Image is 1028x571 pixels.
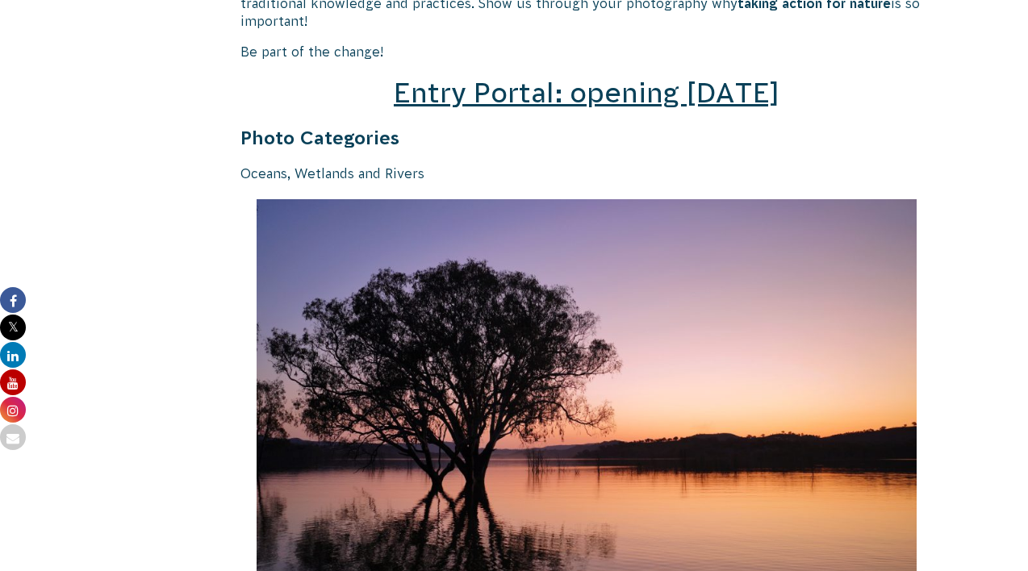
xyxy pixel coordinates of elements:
p: Be part of the change! [240,43,933,60]
a: Entry Portal: opening [DATE] [394,77,779,108]
p: Oceans, Wetlands and Rivers [240,165,933,182]
strong: Photo Categories [240,127,399,148]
